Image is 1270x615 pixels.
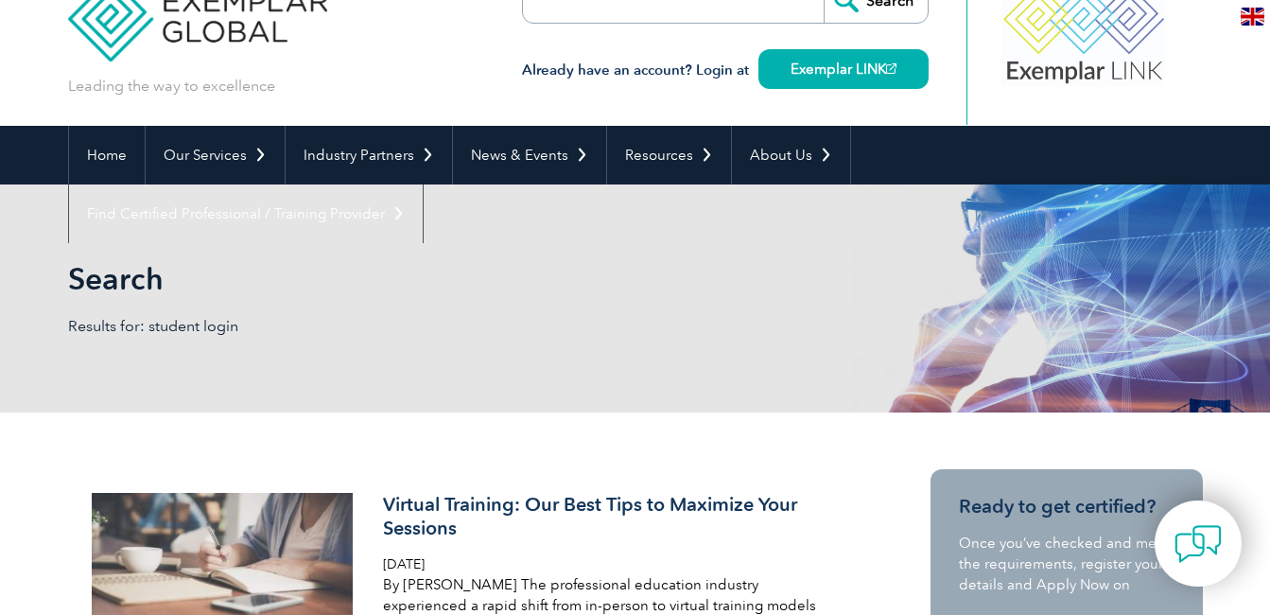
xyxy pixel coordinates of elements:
a: Our Services [146,126,285,184]
a: Find Certified Professional / Training Provider [69,184,423,243]
p: Results for: student login [68,316,635,337]
a: About Us [732,126,850,184]
a: Exemplar LINK [758,49,929,89]
p: Leading the way to excellence [68,76,275,97]
h3: Already have an account? Login at [522,59,929,82]
a: Resources [607,126,731,184]
p: Once you’ve checked and met the requirements, register your details and Apply Now on [959,533,1174,595]
h3: Virtual Training: Our Best Tips to Maximize Your Sessions [383,493,831,540]
span: [DATE] [383,556,425,572]
img: contact-chat.png [1174,520,1222,568]
img: open_square.png [886,63,896,74]
a: Industry Partners [286,126,452,184]
a: Home [69,126,145,184]
a: News & Events [453,126,606,184]
h1: Search [68,260,794,297]
h3: Ready to get certified? [959,495,1174,518]
img: en [1241,8,1264,26]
